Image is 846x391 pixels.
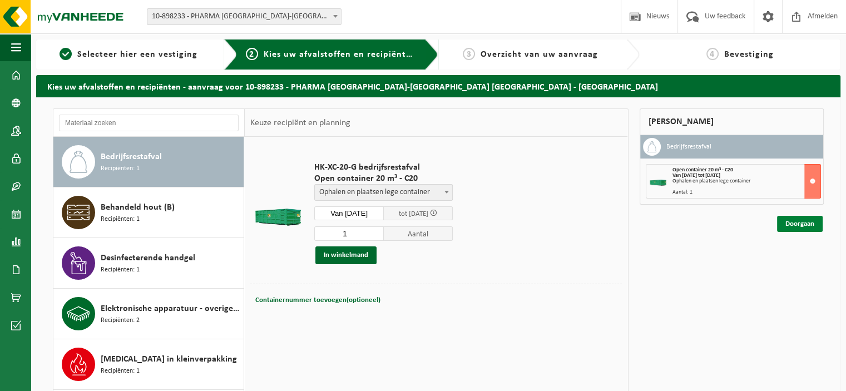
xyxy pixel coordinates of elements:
[42,48,215,61] a: 1Selecteer hier een vestiging
[672,172,720,179] strong: Van [DATE] tot [DATE]
[101,302,241,315] span: Elektronische apparatuur - overige (OVE)
[666,138,711,156] h3: Bedrijfsrestafval
[77,50,197,59] span: Selecteer hier een vestiging
[640,108,824,135] div: [PERSON_NAME]
[101,164,140,174] span: Recipiënten: 1
[53,137,244,187] button: Bedrijfsrestafval Recipiënten: 1
[315,246,377,264] button: In winkelmand
[60,48,72,60] span: 1
[101,315,140,326] span: Recipiënten: 2
[53,238,244,289] button: Desinfecterende handgel Recipiënten: 1
[101,353,237,366] span: [MEDICAL_DATA] in kleinverpakking
[724,50,774,59] span: Bevestiging
[314,173,453,184] span: Open container 20 m³ - C20
[147,8,342,25] span: 10-898233 - PHARMA BELGIUM-BELMEDIS GRIMBERGEN - GRIMBERGEN
[59,115,239,131] input: Materiaal zoeken
[53,289,244,339] button: Elektronische apparatuur - overige (OVE) Recipiënten: 2
[706,48,719,60] span: 4
[481,50,598,59] span: Overzicht van uw aanvraag
[101,251,195,265] span: Desinfecterende handgel
[463,48,475,60] span: 3
[101,214,140,225] span: Recipiënten: 1
[314,206,384,220] input: Selecteer datum
[777,216,823,232] a: Doorgaan
[254,293,382,308] button: Containernummer toevoegen(optioneel)
[264,50,417,59] span: Kies uw afvalstoffen en recipiënten
[672,167,733,173] span: Open container 20 m³ - C20
[101,201,175,214] span: Behandeld hout (B)
[36,75,840,97] h2: Kies uw afvalstoffen en recipiënten - aanvraag voor 10-898233 - PHARMA [GEOGRAPHIC_DATA]-[GEOGRAP...
[246,48,258,60] span: 2
[255,296,380,304] span: Containernummer toevoegen(optioneel)
[399,210,428,217] span: tot [DATE]
[672,179,821,184] div: Ophalen en plaatsen lege container
[53,339,244,390] button: [MEDICAL_DATA] in kleinverpakking Recipiënten: 1
[672,190,821,195] div: Aantal: 1
[101,366,140,377] span: Recipiënten: 1
[53,187,244,238] button: Behandeld hout (B) Recipiënten: 1
[147,9,341,24] span: 10-898233 - PHARMA BELGIUM-BELMEDIS GRIMBERGEN - GRIMBERGEN
[245,109,356,137] div: Keuze recipiënt en planning
[314,184,453,201] span: Ophalen en plaatsen lege container
[384,226,453,241] span: Aantal
[101,150,162,164] span: Bedrijfsrestafval
[314,162,453,173] span: HK-XC-20-G bedrijfsrestafval
[315,185,452,200] span: Ophalen en plaatsen lege container
[101,265,140,275] span: Recipiënten: 1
